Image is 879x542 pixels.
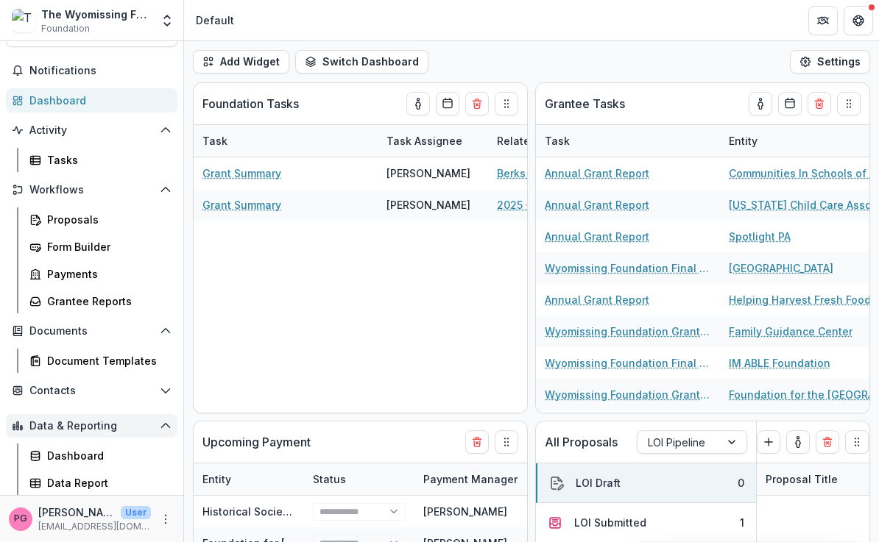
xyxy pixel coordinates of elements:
img: The Wyomissing Foundation [12,9,35,32]
span: Notifications [29,65,172,77]
button: Switch Dashboard [295,50,428,74]
div: Task Assignee [378,125,488,157]
nav: breadcrumb [190,10,240,31]
a: Grantee Reports [24,289,177,313]
div: Task [194,125,378,157]
a: Annual Grant Report [545,165,649,181]
button: Open Data & Reporting [6,414,177,438]
button: Delete card [465,430,489,454]
div: Tasks [47,152,166,168]
div: [PERSON_NAME] [386,197,470,213]
a: 2025 - RPM Capital Application [497,197,657,213]
button: toggle-assigned-to-me [749,92,772,115]
p: All Proposals [545,433,618,451]
button: Delete card [808,92,831,115]
button: toggle-assigned-to-me [406,92,430,115]
div: Payments [47,266,166,282]
div: Related Proposal [488,125,672,157]
span: Activity [29,124,154,137]
div: Data Report [47,475,166,491]
a: Dashboard [24,443,177,468]
div: Dashboard [29,93,166,108]
button: Partners [808,6,838,35]
div: Task [536,133,579,149]
button: Calendar [436,92,459,115]
p: Upcoming Payment [202,433,311,451]
button: Delete card [816,430,839,454]
a: Grant Summary [202,197,281,213]
span: Contacts [29,385,154,397]
div: Related Proposal [488,133,594,149]
div: Payment Manager [414,471,526,487]
a: Tasks [24,148,177,172]
button: Open Workflows [6,178,177,202]
div: Dashboard [47,448,166,463]
button: Delete card [465,92,489,115]
div: Payment Manager [414,463,562,495]
a: Dashboard [6,88,177,113]
div: Proposal Title [757,471,847,487]
div: Task Assignee [378,133,471,149]
div: 1 [740,515,744,530]
div: Proposals [47,212,166,227]
a: Form Builder [24,235,177,259]
button: Create Proposal [757,430,780,454]
div: Status [304,463,414,495]
button: Drag [495,92,518,115]
span: Data & Reporting [29,420,154,432]
a: Spotlight PA [729,229,791,244]
a: Wyomissing Foundation Grant Report [545,324,711,339]
div: LOI Draft [576,475,621,491]
a: Berks County Redevelopment Authority - [STREET_ADDRESS] [497,165,663,181]
div: Default [196,13,234,28]
button: More [157,510,174,528]
a: IM ABLE Foundation [729,355,830,371]
div: Form Builder [47,239,166,254]
div: [PERSON_NAME] [386,165,470,181]
span: Documents [29,325,154,338]
a: Historical Society of [GEOGRAPHIC_DATA] [202,505,414,518]
button: LOI Draft0 [536,463,756,503]
button: Open Activity [6,118,177,142]
a: Document Templates [24,349,177,373]
a: Data Report [24,471,177,495]
button: Get Help [844,6,873,35]
div: Entity [194,463,304,495]
button: Open entity switcher [157,6,177,35]
span: Foundation [41,22,90,35]
a: Grant Summary [202,165,281,181]
div: [PERSON_NAME] [423,504,507,519]
a: [GEOGRAPHIC_DATA] [729,260,833,276]
button: Drag [845,430,869,454]
div: LOI Submitted [574,515,646,530]
div: Status [304,471,355,487]
button: toggle-assigned-to-me [786,430,810,454]
div: Entity [720,133,766,149]
div: The Wyomissing Foundation [41,7,151,22]
div: 0 [738,475,744,491]
a: Annual Grant Report [545,229,649,244]
div: Grantee Reports [47,293,166,309]
div: Task [194,133,236,149]
a: Wyomissing Foundation Final Grant Report [545,260,711,276]
p: [PERSON_NAME] [38,504,115,520]
button: Open Documents [6,319,177,343]
div: Entity [194,471,240,487]
a: Family Guidance Center [729,324,852,339]
button: Notifications [6,59,177,82]
a: Wyomissing Foundation Grant Report [545,387,711,402]
button: Add Widget [193,50,289,74]
a: Proposals [24,207,177,232]
button: Settings [790,50,870,74]
a: Payments [24,262,177,286]
a: Annual Grant Report [545,292,649,307]
div: Task [536,125,720,157]
a: Wyomissing Foundation Final Grant Report [545,355,711,371]
p: User [121,506,151,519]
